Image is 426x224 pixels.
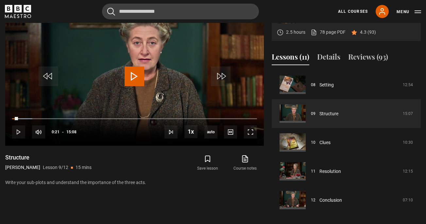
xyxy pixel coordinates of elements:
p: 4.3 (93) [360,29,376,36]
a: Structure [319,110,338,117]
button: Lessons (11) [272,51,309,65]
div: Current quality: 720p [204,125,217,139]
button: Mute [32,125,45,139]
button: Toggle navigation [397,9,421,15]
button: Captions [224,125,237,139]
button: Details [317,51,340,65]
a: All Courses [338,9,368,14]
button: Fullscreen [244,125,257,139]
span: 15:08 [66,126,77,138]
h1: Structure [5,154,92,161]
button: Submit the search query [107,8,115,16]
button: Save lesson [189,154,226,173]
p: Lesson 9/12 [43,164,68,171]
p: 15 mins [76,164,92,171]
p: [PERSON_NAME] [5,164,40,171]
button: Playback Rate [184,125,197,138]
div: Progress Bar [12,118,257,120]
input: Search [102,4,259,19]
p: 2.5 hours [286,29,305,36]
a: Course notes [227,154,264,173]
a: 78 page PDF [311,29,346,36]
span: auto [204,125,217,139]
button: Next Lesson [164,125,178,139]
a: Setting [319,82,334,88]
a: Resolution [319,168,341,175]
button: Play [12,125,25,139]
span: 0:21 [52,126,60,138]
svg: BBC Maestro [5,5,31,18]
a: Conclusion [319,197,342,204]
button: Reviews (93) [348,51,388,65]
p: Write your sub-plots and understand the importance of the three acts. [5,179,264,186]
span: - [62,130,64,134]
a: Clues [319,139,331,146]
